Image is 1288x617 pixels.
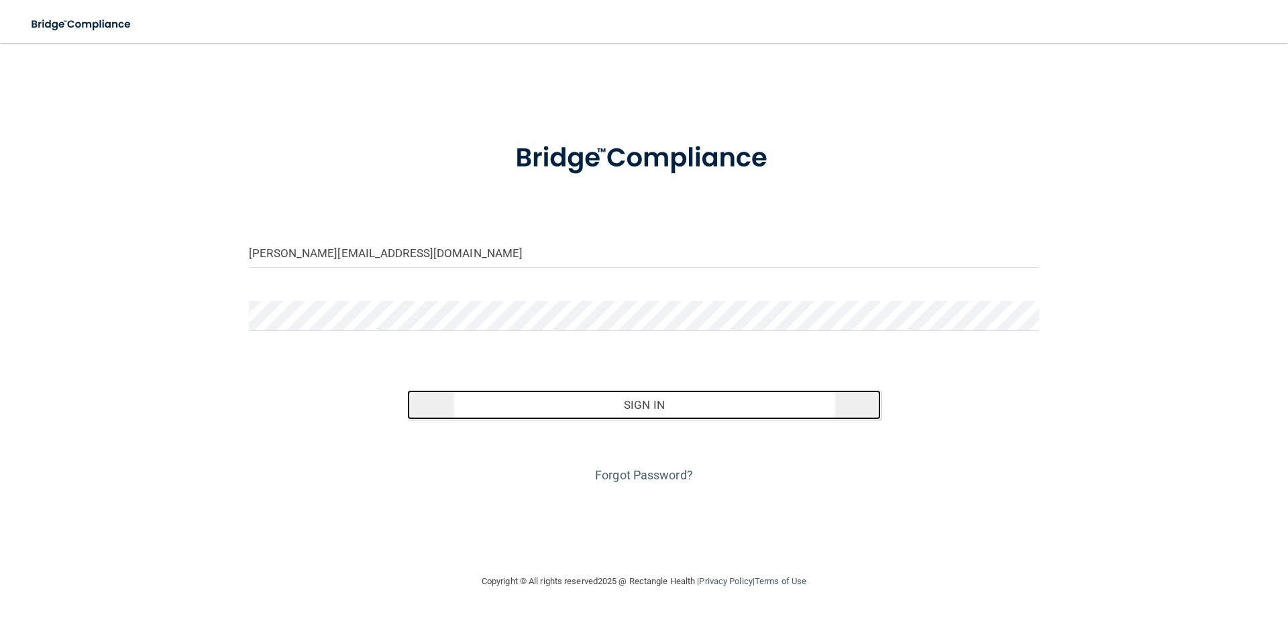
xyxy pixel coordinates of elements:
a: Privacy Policy [699,576,752,586]
div: Copyright © All rights reserved 2025 @ Rectangle Health | | [399,560,889,603]
a: Forgot Password? [595,468,693,482]
img: bridge_compliance_login_screen.278c3ca4.svg [488,124,800,193]
a: Terms of Use [755,576,806,586]
button: Sign In [407,390,881,420]
input: Email [249,238,1039,268]
img: bridge_compliance_login_screen.278c3ca4.svg [20,11,144,38]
